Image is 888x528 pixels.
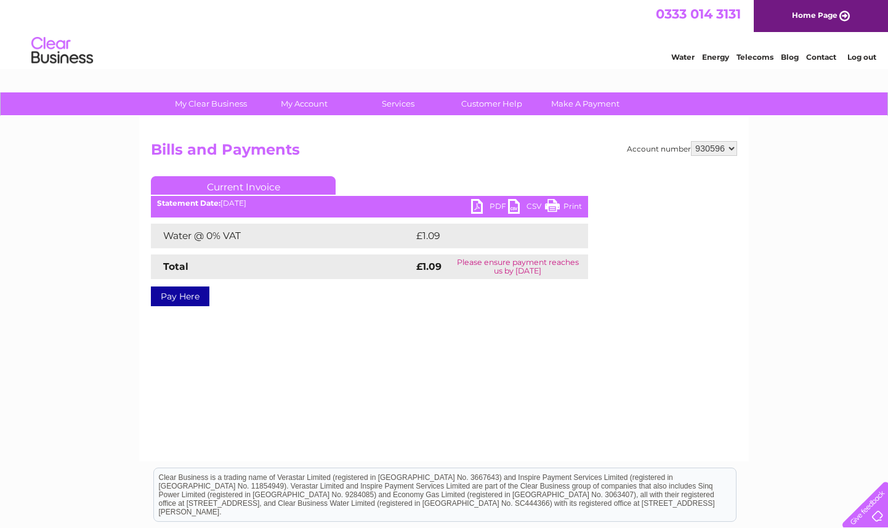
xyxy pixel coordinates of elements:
td: Water @ 0% VAT [151,224,413,248]
a: 0333 014 3131 [656,6,741,22]
td: Please ensure payment reaches us by [DATE] [448,254,588,279]
td: £1.09 [413,224,559,248]
strong: £1.09 [416,261,442,272]
a: Energy [702,52,729,62]
a: Log out [847,52,876,62]
div: Clear Business is a trading name of Verastar Limited (registered in [GEOGRAPHIC_DATA] No. 3667643... [154,7,736,60]
a: My Clear Business [160,92,262,115]
a: Print [545,199,582,217]
div: Account number [627,141,737,156]
a: Contact [806,52,836,62]
img: logo.png [31,32,94,70]
a: Current Invoice [151,176,336,195]
h2: Bills and Payments [151,141,737,164]
a: PDF [471,199,508,217]
a: Services [347,92,449,115]
b: Statement Date: [157,198,220,208]
a: Customer Help [441,92,543,115]
a: CSV [508,199,545,217]
a: Water [671,52,695,62]
strong: Total [163,261,188,272]
a: Pay Here [151,286,209,306]
div: [DATE] [151,199,588,208]
a: Telecoms [737,52,773,62]
a: Blog [781,52,799,62]
a: My Account [254,92,355,115]
a: Make A Payment [535,92,636,115]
